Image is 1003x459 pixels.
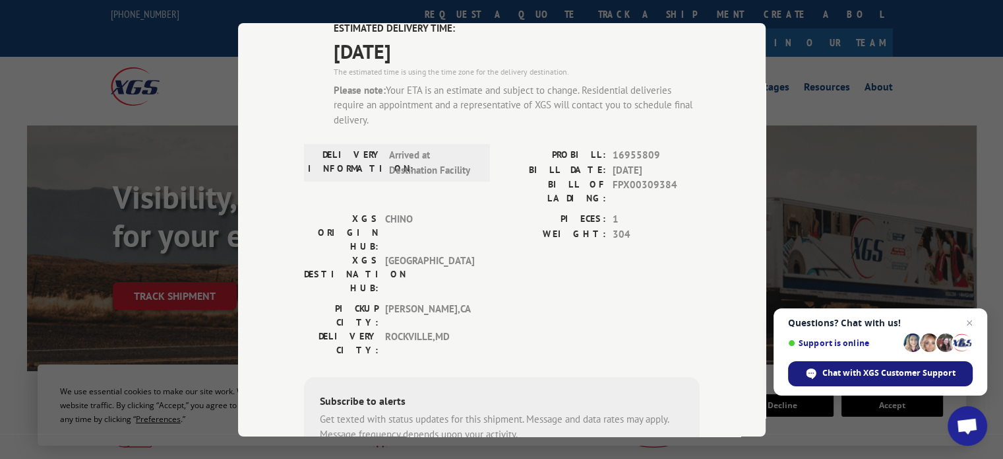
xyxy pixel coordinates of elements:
[385,212,474,254] span: CHINO
[334,83,386,96] strong: Please note:
[304,254,379,295] label: XGS DESTINATION HUB:
[308,148,382,178] label: DELIVERY INFORMATION:
[304,212,379,254] label: XGS ORIGIN HUB:
[502,212,606,227] label: PIECES:
[389,148,478,178] span: Arrived at Destination Facility
[304,302,379,330] label: PICKUP CITY:
[304,330,379,357] label: DELIVERY CITY:
[320,412,684,442] div: Get texted with status updates for this shipment. Message and data rates may apply. Message frequ...
[334,65,700,77] div: The estimated time is using the time zone for the delivery destination.
[613,148,700,163] span: 16955809
[385,302,474,330] span: [PERSON_NAME] , CA
[502,178,606,205] label: BILL OF LADING:
[334,83,700,127] div: Your ETA is an estimate and subject to change. Residential deliveries require an appointment and ...
[961,315,977,331] span: Close chat
[948,406,987,446] div: Open chat
[822,367,956,379] span: Chat with XGS Customer Support
[334,21,700,36] label: ESTIMATED DELIVERY TIME:
[385,254,474,295] span: [GEOGRAPHIC_DATA]
[334,36,700,65] span: [DATE]
[788,361,973,386] div: Chat with XGS Customer Support
[502,162,606,178] label: BILL DATE:
[502,148,606,163] label: PROBILL:
[788,338,899,348] span: Support is online
[613,212,700,227] span: 1
[320,393,684,412] div: Subscribe to alerts
[385,330,474,357] span: ROCKVILLE , MD
[613,227,700,242] span: 304
[613,162,700,178] span: [DATE]
[788,318,973,328] span: Questions? Chat with us!
[502,227,606,242] label: WEIGHT:
[613,178,700,205] span: FPX00309384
